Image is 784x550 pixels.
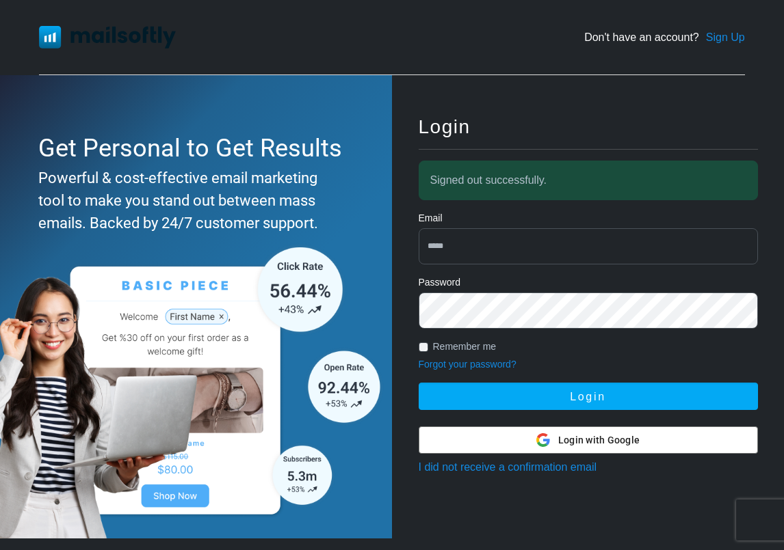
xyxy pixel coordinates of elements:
div: Don't have an account? [584,29,745,46]
a: I did not receive a confirmation email [419,461,597,473]
span: Login with Google [558,433,640,448]
label: Password [419,275,460,290]
div: Get Personal to Get Results [38,130,346,167]
a: Forgot your password? [419,359,517,370]
label: Remember me [433,340,497,354]
span: Login [419,116,471,137]
div: Powerful & cost-effective email marketing tool to make you stand out between mass emails. Backed ... [38,167,346,234]
button: Login [419,383,758,410]
a: Sign Up [706,29,745,46]
button: Login with Google [419,426,758,454]
img: Mailsoftly [39,26,176,48]
div: Signed out successfully. [419,161,758,200]
label: Email [419,211,443,225]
